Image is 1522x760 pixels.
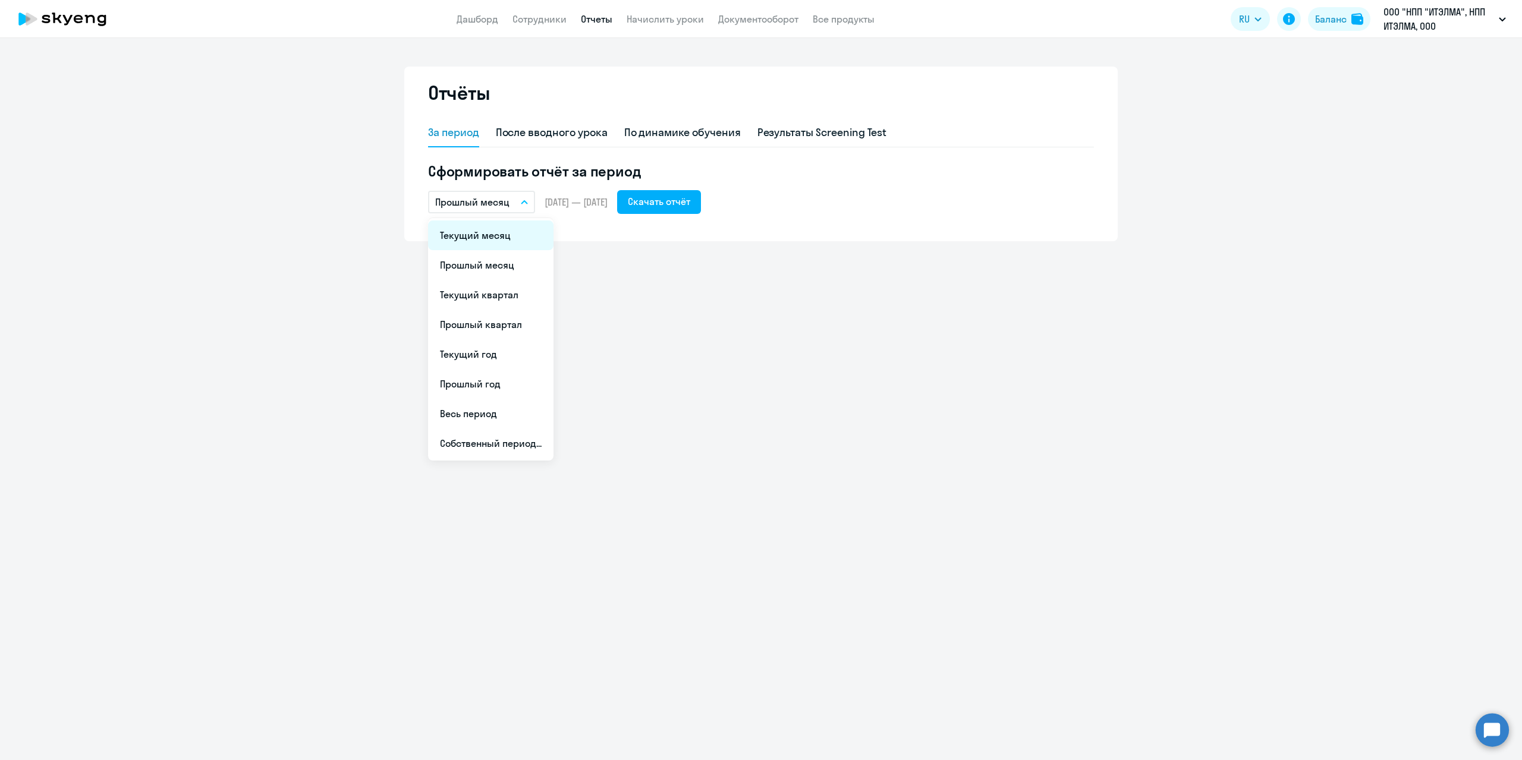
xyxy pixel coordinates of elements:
a: Сотрудники [512,13,567,25]
a: Отчеты [581,13,612,25]
span: [DATE] — [DATE] [545,195,608,209]
span: RU [1239,12,1250,26]
a: Документооборот [718,13,798,25]
p: Прошлый месяц [435,195,510,209]
a: Дашборд [457,13,498,25]
img: balance [1351,13,1363,25]
div: Скачать отчёт [628,194,690,209]
a: Все продукты [813,13,875,25]
h2: Отчёты [428,81,490,105]
button: Балансbalance [1308,7,1370,31]
div: Результаты Screening Test [757,125,887,140]
button: Скачать отчёт [617,190,701,214]
button: ООО "НПП "ИТЭЛМА", НПП ИТЭЛМА, ООО [1378,5,1512,33]
ul: RU [428,218,554,461]
button: RU [1231,7,1270,31]
h5: Сформировать отчёт за период [428,162,1094,181]
div: После вводного урока [496,125,608,140]
div: По динамике обучения [624,125,741,140]
div: Баланс [1315,12,1347,26]
a: Начислить уроки [627,13,704,25]
div: За период [428,125,479,140]
p: ООО "НПП "ИТЭЛМА", НПП ИТЭЛМА, ООО [1383,5,1494,33]
button: Прошлый месяц [428,191,535,213]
